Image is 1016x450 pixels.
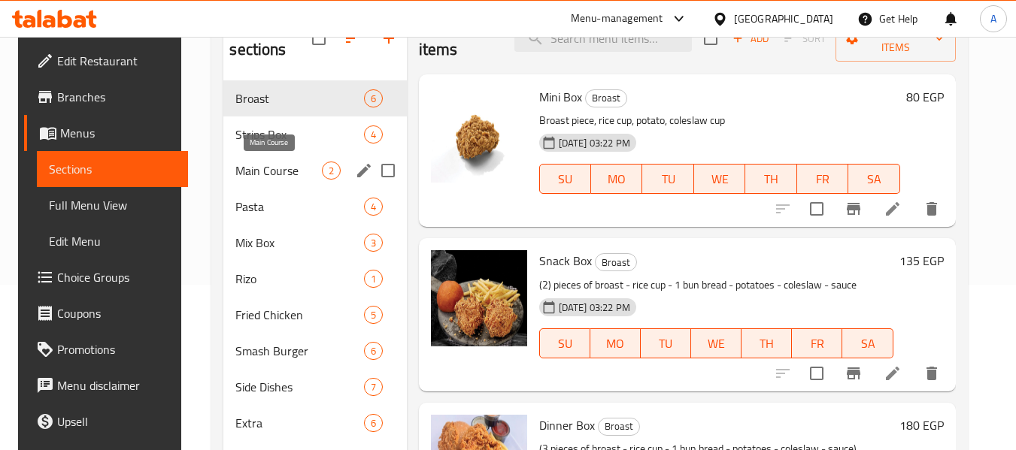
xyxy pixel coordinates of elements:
span: 2 [323,164,340,178]
span: Sections [49,160,176,178]
button: WE [694,164,745,194]
span: Add item [726,27,775,50]
span: Select to update [801,193,833,225]
button: delete [914,191,950,227]
a: Branches [24,79,188,115]
button: TH [745,164,796,194]
span: Side Dishes [235,378,363,396]
span: Snack Box [539,249,592,272]
button: TU [641,328,691,358]
a: Choice Groups [24,259,188,295]
span: WE [697,333,735,355]
span: Dinner Box [539,414,595,436]
span: 4 [365,200,382,214]
span: Pasta [235,198,363,216]
button: MO [591,164,642,194]
span: 3 [365,236,382,250]
div: [GEOGRAPHIC_DATA] [734,11,833,27]
span: Select to update [801,358,833,389]
button: delete [914,355,950,391]
span: SA [848,333,887,355]
span: Upsell [57,412,176,430]
div: items [364,342,383,360]
button: FR [792,328,842,358]
a: Edit Restaurant [24,43,188,79]
h6: 80 EGP [906,86,944,107]
span: Broast [586,89,626,107]
span: Edit Restaurant [57,52,176,70]
span: FR [803,168,842,190]
span: Rizo [235,270,363,288]
span: [DATE] 03:22 PM [553,301,636,315]
span: Sort sections [335,20,371,56]
span: Add [730,30,771,47]
a: Upsell [24,403,188,439]
button: SU [539,328,590,358]
div: Fried Chicken5 [223,297,406,333]
button: WE [691,328,742,358]
span: 6 [365,416,382,430]
img: Snack Box [431,250,527,346]
span: [DATE] 03:22 PM [553,136,636,150]
a: Sections [37,151,188,187]
span: FR [798,333,836,355]
button: SA [842,328,893,358]
span: MO [597,168,636,190]
span: 6 [365,92,382,106]
p: (2) pieces of broast - rice cup - 1 bun bread - potatoes - coleslaw - sauce [539,276,893,294]
h2: Menu items [419,16,497,61]
span: Mix Box [235,234,363,252]
span: Full Menu View [49,196,176,214]
div: Rizo1 [223,261,406,297]
p: Broast piece, rice cup, potato, coleslaw cup [539,111,900,130]
img: Mini Box [431,86,527,183]
div: Broast6 [223,80,406,116]
div: items [364,414,383,432]
button: FR [797,164,848,194]
span: Select section [695,23,726,54]
span: MO [596,333,635,355]
span: Menu disclaimer [57,376,176,394]
div: items [364,378,383,396]
span: SU [546,168,585,190]
span: Select all sections [303,23,335,54]
span: A [990,11,996,27]
div: items [364,306,383,324]
span: Coupons [57,304,176,322]
h2: Menu sections [229,16,311,61]
h6: 180 EGP [899,415,944,436]
span: Strips Box [235,125,363,143]
div: Side Dishes7 [223,369,406,405]
span: 4 [365,128,382,142]
span: Extra [235,414,363,432]
span: Manage items [848,20,943,57]
button: edit [353,159,375,182]
span: 7 [365,380,382,394]
h6: 135 EGP [899,250,944,271]
span: Smash Burger [235,342,363,360]
span: Broast [599,418,639,435]
span: 1 [365,272,382,286]
input: search [514,26,692,52]
div: Smash Burger6 [223,333,406,369]
button: Add section [371,20,407,56]
span: SU [546,333,584,355]
span: WE [700,168,739,190]
button: Branch-specific-item [836,355,872,391]
a: Coupons [24,295,188,331]
span: Broast [596,254,636,271]
div: Strips Box4 [223,116,406,153]
span: Promotions [57,340,176,358]
span: Mini Box [539,86,582,108]
span: TU [648,168,687,190]
a: Full Menu View [37,187,188,223]
span: Broast [235,89,363,107]
div: items [364,89,383,107]
span: Menus [60,124,176,142]
div: items [364,198,383,216]
a: Menus [24,115,188,151]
